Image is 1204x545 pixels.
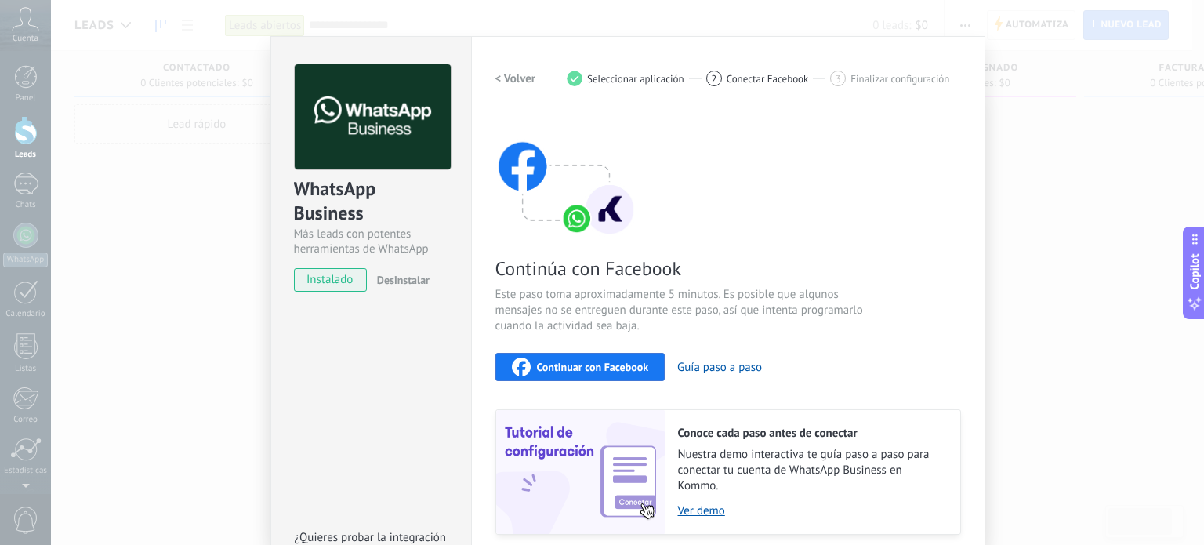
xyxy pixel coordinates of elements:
[294,227,448,256] div: Más leads con potentes herramientas de WhatsApp
[711,72,716,85] span: 2
[495,353,665,381] button: Continuar con Facebook
[677,360,762,375] button: Guía paso a paso
[295,268,366,292] span: instalado
[371,268,430,292] button: Desinstalar
[495,71,536,86] h2: < Volver
[495,111,636,237] img: connect with facebook
[1187,253,1202,289] span: Copilot
[678,426,945,441] h2: Conoce cada paso antes de conectar
[727,73,809,85] span: Conectar Facebook
[377,273,430,287] span: Desinstalar
[495,256,869,281] span: Continúa con Facebook
[294,176,448,227] div: WhatsApp Business
[678,503,945,518] a: Ver demo
[836,72,841,85] span: 3
[587,73,684,85] span: Seleccionar aplicación
[495,287,869,334] span: Este paso toma aproximadamente 5 minutos. Es posible que algunos mensajes no se entreguen durante...
[850,73,949,85] span: Finalizar configuración
[678,447,945,494] span: Nuestra demo interactiva te guía paso a paso para conectar tu cuenta de WhatsApp Business en Kommo.
[295,64,451,170] img: logo_main.png
[495,64,536,93] button: < Volver
[537,362,649,372] span: Continuar con Facebook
